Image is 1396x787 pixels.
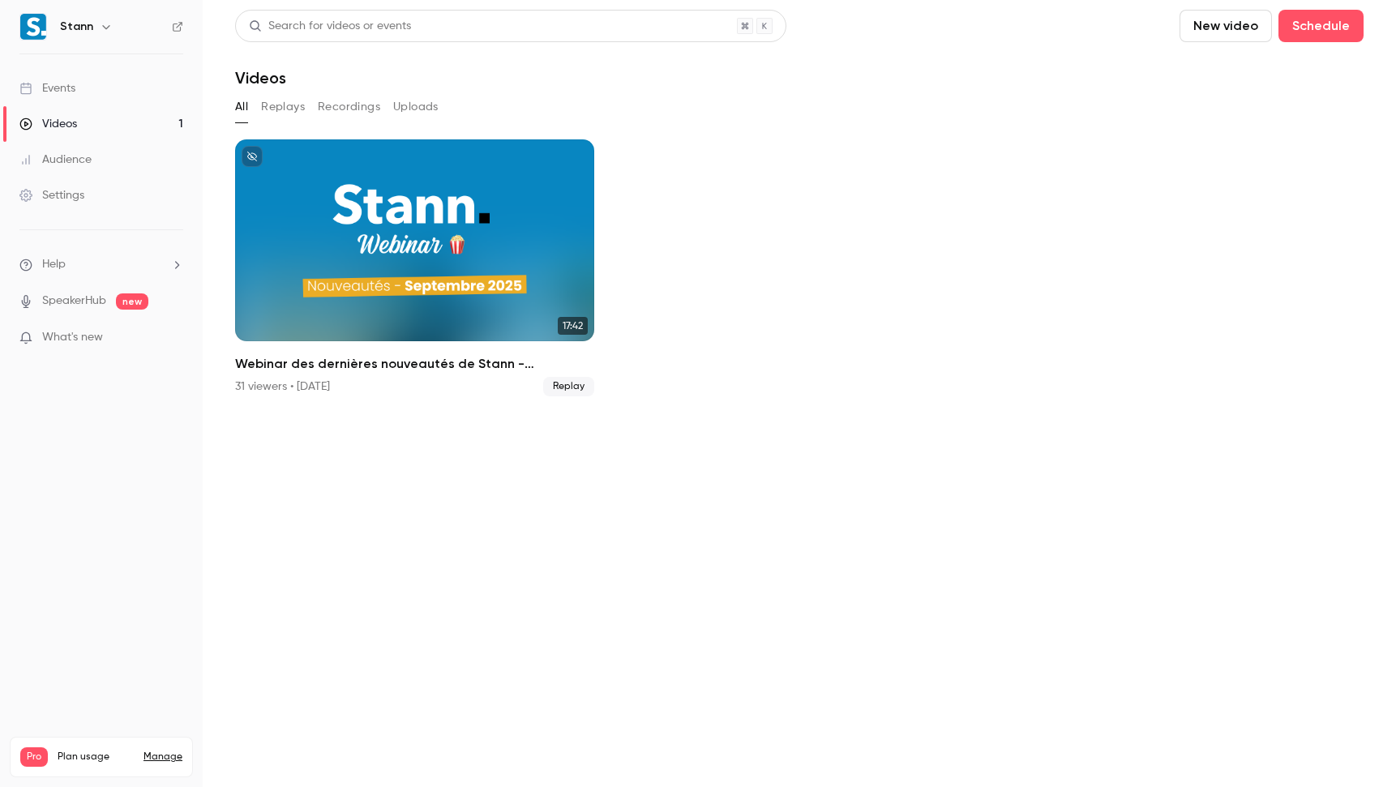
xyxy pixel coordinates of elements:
[42,329,103,346] span: What's new
[42,293,106,310] a: SpeakerHub
[164,331,183,345] iframe: Noticeable Trigger
[249,18,411,35] div: Search for videos or events
[261,94,305,120] button: Replays
[393,94,439,120] button: Uploads
[235,379,330,395] div: 31 viewers • [DATE]
[235,94,248,120] button: All
[242,146,263,167] button: unpublished
[1278,10,1364,42] button: Schedule
[235,354,594,374] h2: Webinar des dernières nouveautés de Stann - Septembre 2025 🎉
[19,116,77,132] div: Videos
[60,19,93,35] h6: Stann
[20,747,48,767] span: Pro
[19,187,84,203] div: Settings
[58,751,134,763] span: Plan usage
[235,139,594,396] a: 17:42Webinar des dernières nouveautés de Stann - Septembre 2025 🎉31 viewers • [DATE]Replay
[42,256,66,273] span: Help
[235,68,286,88] h1: Videos
[235,10,1364,777] section: Videos
[558,317,588,335] span: 17:42
[235,139,1364,396] ul: Videos
[116,293,148,310] span: new
[19,256,183,273] li: help-dropdown-opener
[20,14,46,40] img: Stann
[19,152,92,168] div: Audience
[1180,10,1272,42] button: New video
[235,139,594,396] li: Webinar des dernières nouveautés de Stann - Septembre 2025 🎉
[143,751,182,763] a: Manage
[543,377,594,396] span: Replay
[19,80,75,96] div: Events
[318,94,380,120] button: Recordings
